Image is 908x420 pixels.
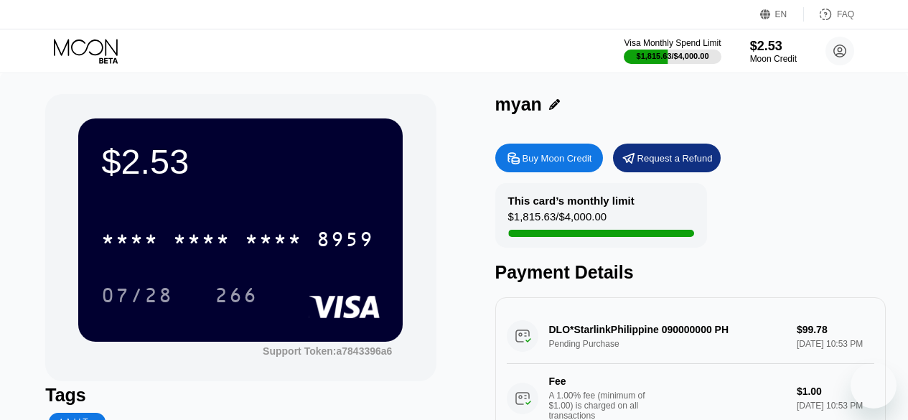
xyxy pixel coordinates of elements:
[851,363,897,409] iframe: Button to launch messaging window
[775,9,787,19] div: EN
[804,7,854,22] div: FAQ
[750,39,797,64] div: $2.53Moon Credit
[797,386,874,397] div: $1.00
[837,9,854,19] div: FAQ
[263,345,392,357] div: Support Token: a7843396a6
[760,7,804,22] div: EN
[797,401,874,411] div: [DATE] 10:53 PM
[508,210,607,230] div: $1,815.63 / $4,000.00
[523,152,592,164] div: Buy Moon Credit
[549,375,650,387] div: Fee
[101,286,173,309] div: 07/28
[624,38,721,64] div: Visa Monthly Spend Limit$1,815.63/$4,000.00
[101,141,380,182] div: $2.53
[750,54,797,64] div: Moon Credit
[215,286,258,309] div: 266
[637,52,709,60] div: $1,815.63 / $4,000.00
[613,144,721,172] div: Request a Refund
[495,144,603,172] div: Buy Moon Credit
[495,262,886,283] div: Payment Details
[204,277,268,313] div: 266
[624,38,721,48] div: Visa Monthly Spend Limit
[317,230,374,253] div: 8959
[637,152,713,164] div: Request a Refund
[495,94,542,115] div: myan
[263,345,392,357] div: Support Token:a7843396a6
[90,277,184,313] div: 07/28
[750,39,797,54] div: $2.53
[45,385,436,406] div: Tags
[508,195,635,207] div: This card’s monthly limit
